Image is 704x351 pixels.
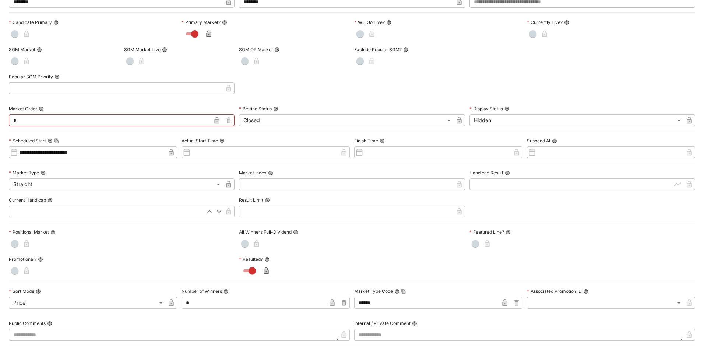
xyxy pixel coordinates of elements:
[354,46,402,53] p: Exclude Popular SGM?
[9,106,37,112] p: Market Order
[403,47,408,52] button: Exclude Popular SGM?
[9,138,46,144] p: Scheduled Start
[9,320,46,326] p: Public Comments
[47,198,53,203] button: Current Handicap
[354,320,411,326] p: Internal / Private Comment
[47,138,53,143] button: Scheduled StartCopy To Clipboard
[9,197,46,203] p: Current Handicap
[219,138,225,143] button: Actual Start Time
[394,289,399,294] button: Market Type CodeCopy To Clipboard
[552,138,557,143] button: Suspend At
[239,229,292,235] p: All Winners Full-Dividend
[274,47,279,52] button: SGM OR Market
[527,288,582,294] p: Associated Promotion ID
[162,47,167,52] button: SGM Market Live
[380,138,385,143] button: Finish Time
[9,46,35,53] p: SGM Market
[354,19,385,25] p: Will Go Live?
[265,198,270,203] button: Result Limit
[268,170,273,175] button: Market Index
[527,138,550,144] p: Suspend At
[9,297,165,309] div: Price
[386,20,391,25] button: Will Go Live?
[182,288,222,294] p: Number of Winners
[412,321,417,326] button: Internal / Private Comment
[38,257,43,262] button: Promotional?
[354,138,378,144] p: Finish Time
[9,19,52,25] p: Candidate Primary
[469,170,503,176] p: Handicap Result
[293,230,298,235] button: All Winners Full-Dividend
[9,288,34,294] p: Sort Mode
[527,19,563,25] p: Currently Live?
[506,230,511,235] button: Featured Line?
[53,20,59,25] button: Candidate Primary
[9,178,223,190] div: Straight
[9,229,49,235] p: Positional Market
[9,74,53,80] p: Popular SGM Priority
[41,170,46,175] button: Market Type
[354,288,393,294] p: Market Type Code
[469,229,504,235] p: Featured Line?
[239,256,263,262] p: Resulted?
[504,106,510,111] button: Display Status
[264,257,270,262] button: Resulted?
[401,289,406,294] button: Copy To Clipboard
[239,197,263,203] p: Result Limit
[505,170,510,175] button: Handicap Result
[124,46,161,53] p: SGM Market Live
[469,114,683,126] div: Hidden
[39,106,44,111] button: Market Order
[222,20,227,25] button: Primary Market?
[583,289,588,294] button: Associated Promotion ID
[564,20,569,25] button: Currently Live?
[9,256,36,262] p: Promotional?
[54,138,59,143] button: Copy To Clipboard
[239,170,267,176] p: Market Index
[37,47,42,52] button: SGM Market
[273,106,278,111] button: Betting Status
[239,106,272,112] p: Betting Status
[50,230,56,235] button: Positional Market
[223,289,229,294] button: Number of Winners
[239,46,273,53] p: SGM OR Market
[9,170,39,176] p: Market Type
[469,106,503,112] p: Display Status
[182,19,221,25] p: Primary Market?
[182,138,218,144] p: Actual Start Time
[54,74,60,79] button: Popular SGM Priority
[47,321,52,326] button: Public Comments
[36,289,41,294] button: Sort Mode
[239,114,453,126] div: Closed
